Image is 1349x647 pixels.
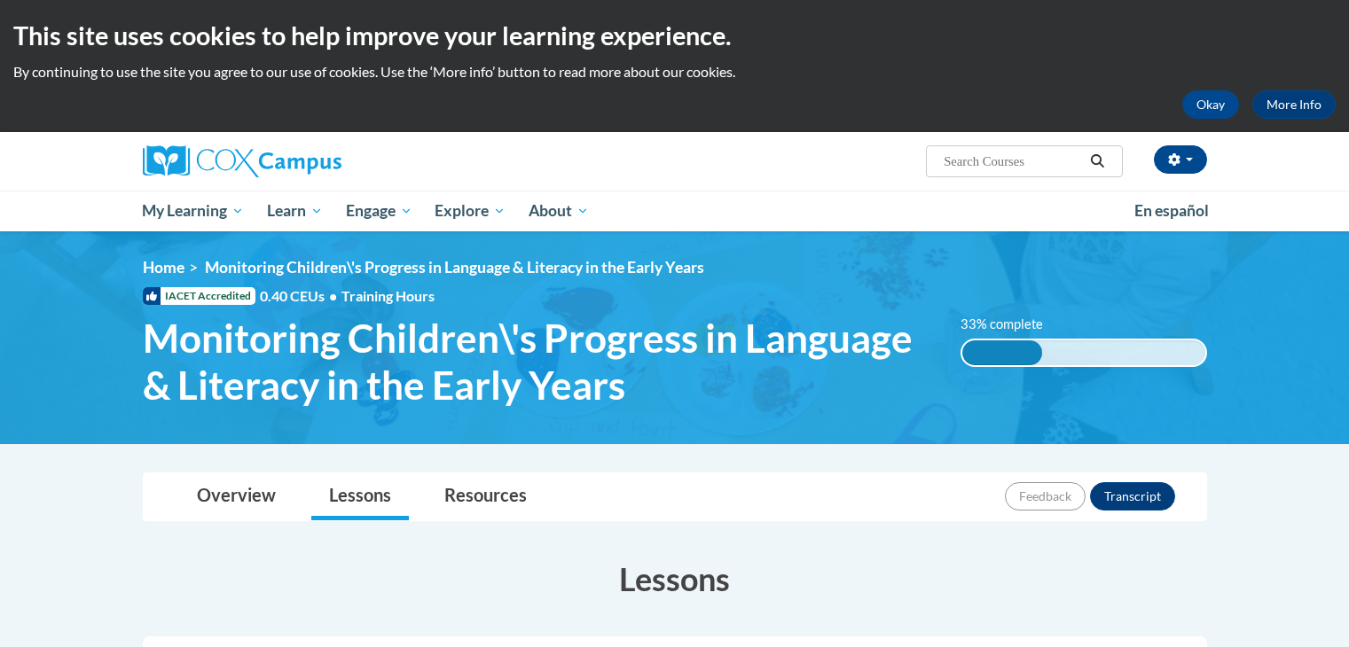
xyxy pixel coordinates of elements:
[179,473,294,520] a: Overview
[1134,201,1209,220] span: En español
[143,145,480,177] a: Cox Campus
[423,191,517,231] a: Explore
[143,557,1207,601] h3: Lessons
[143,287,255,305] span: IACET Accredited
[329,287,337,304] span: •
[260,286,341,306] span: 0.40 CEUs
[205,258,704,277] span: Monitoring Children\'s Progress in Language & Literacy in the Early Years
[341,287,435,304] span: Training Hours
[142,200,244,222] span: My Learning
[942,151,1084,172] input: Search Courses
[1005,482,1086,511] button: Feedback
[143,258,184,277] a: Home
[435,200,506,222] span: Explore
[1252,90,1336,119] a: More Info
[962,340,1042,365] div: 33% complete
[1123,192,1220,230] a: En español
[517,191,600,231] a: About
[13,18,1336,53] h2: This site uses cookies to help improve your learning experience.
[1182,90,1239,119] button: Okay
[346,200,412,222] span: Engage
[334,191,424,231] a: Engage
[427,473,545,520] a: Resources
[1154,145,1207,174] button: Account Settings
[143,315,935,409] span: Monitoring Children\'s Progress in Language & Literacy in the Early Years
[961,315,1063,334] label: 33% complete
[1090,482,1175,511] button: Transcript
[311,473,409,520] a: Lessons
[1084,151,1110,172] button: Search
[13,62,1336,82] p: By continuing to use the site you agree to our use of cookies. Use the ‘More info’ button to read...
[116,191,1234,231] div: Main menu
[131,191,256,231] a: My Learning
[255,191,334,231] a: Learn
[529,200,589,222] span: About
[267,200,323,222] span: Learn
[143,145,341,177] img: Cox Campus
